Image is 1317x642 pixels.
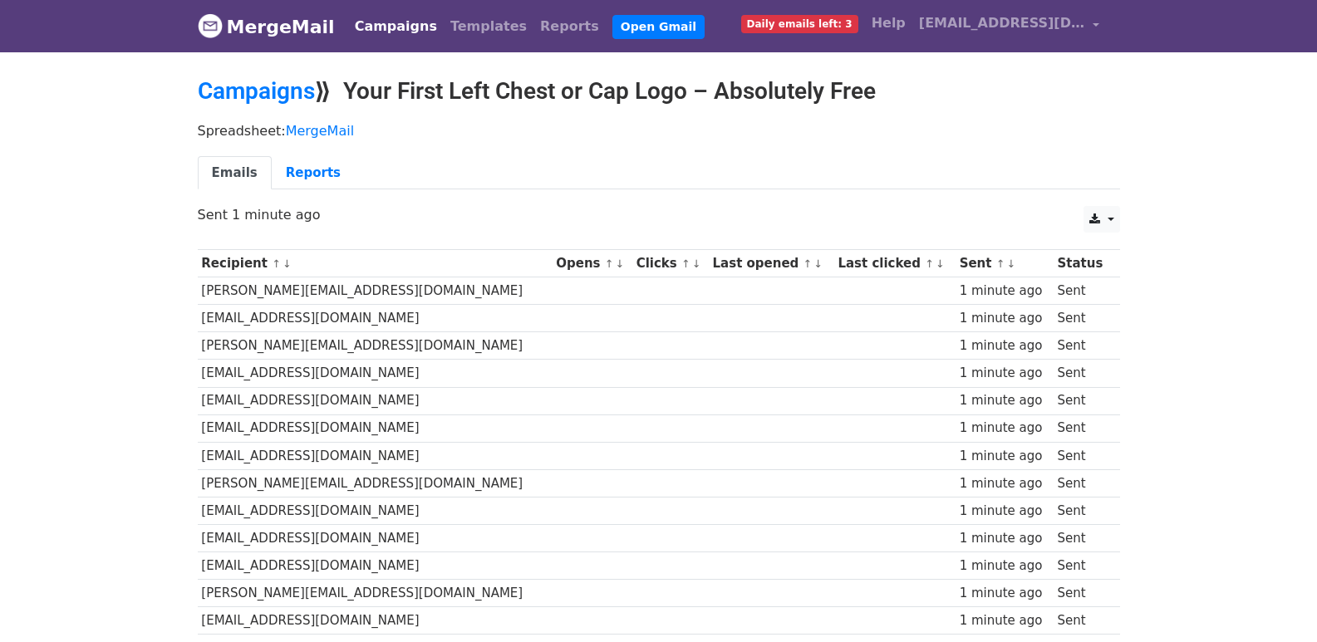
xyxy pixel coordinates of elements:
[865,7,912,40] a: Help
[996,257,1005,270] a: ↑
[960,391,1049,410] div: 1 minute ago
[741,15,858,33] span: Daily emails left: 3
[1054,552,1111,580] td: Sent
[198,387,553,414] td: [EMAIL_ADDRESS][DOMAIN_NAME]
[813,257,823,270] a: ↓
[1054,442,1111,469] td: Sent
[198,580,553,607] td: [PERSON_NAME][EMAIL_ADDRESS][DOMAIN_NAME]
[198,332,553,360] td: [PERSON_NAME][EMAIL_ADDRESS][DOMAIN_NAME]
[912,7,1107,46] a: [EMAIL_ADDRESS][DOMAIN_NAME]
[1054,525,1111,552] td: Sent
[198,156,272,190] a: Emails
[960,364,1049,383] div: 1 minute ago
[198,442,553,469] td: [EMAIL_ADDRESS][DOMAIN_NAME]
[198,305,553,332] td: [EMAIL_ADDRESS][DOMAIN_NAME]
[198,360,553,387] td: [EMAIL_ADDRESS][DOMAIN_NAME]
[1054,250,1111,277] th: Status
[1054,469,1111,497] td: Sent
[632,250,709,277] th: Clicks
[198,525,553,552] td: [EMAIL_ADDRESS][DOMAIN_NAME]
[956,250,1054,277] th: Sent
[533,10,606,43] a: Reports
[615,257,624,270] a: ↓
[198,469,553,497] td: [PERSON_NAME][EMAIL_ADDRESS][DOMAIN_NAME]
[198,414,553,442] td: [EMAIL_ADDRESS][DOMAIN_NAME]
[1054,277,1111,305] td: Sent
[803,257,813,270] a: ↑
[444,10,533,43] a: Templates
[1054,580,1111,607] td: Sent
[198,122,1120,140] p: Spreadsheet:
[272,156,355,190] a: Reports
[960,474,1049,493] div: 1 minute ago
[960,584,1049,603] div: 1 minute ago
[348,10,444,43] a: Campaigns
[198,607,553,635] td: [EMAIL_ADDRESS][DOMAIN_NAME]
[960,309,1049,328] div: 1 minute ago
[198,277,553,305] td: [PERSON_NAME][EMAIL_ADDRESS][DOMAIN_NAME]
[198,9,335,44] a: MergeMail
[1054,414,1111,442] td: Sent
[1054,497,1111,524] td: Sent
[198,77,315,105] a: Campaigns
[1054,607,1111,635] td: Sent
[960,611,1049,630] div: 1 minute ago
[605,257,614,270] a: ↑
[198,13,223,38] img: MergeMail logo
[692,257,701,270] a: ↓
[1054,360,1111,387] td: Sent
[198,497,553,524] td: [EMAIL_ADDRESS][DOMAIN_NAME]
[960,556,1049,576] div: 1 minute ago
[198,552,553,580] td: [EMAIL_ADDRESS][DOMAIN_NAME]
[552,250,631,277] th: Opens
[1054,332,1111,360] td: Sent
[960,282,1049,301] div: 1 minute ago
[960,502,1049,521] div: 1 minute ago
[286,123,354,139] a: MergeMail
[681,257,690,270] a: ↑
[198,250,553,277] th: Recipient
[960,447,1049,466] div: 1 minute ago
[960,419,1049,438] div: 1 minute ago
[960,336,1049,355] div: 1 minute ago
[925,257,934,270] a: ↑
[612,15,705,39] a: Open Gmail
[709,250,834,277] th: Last opened
[198,77,1120,105] h2: ⟫ Your First Left Chest or Cap Logo – Absolutely Free
[1054,305,1111,332] td: Sent
[735,7,865,40] a: Daily emails left: 3
[834,250,956,277] th: Last clicked
[1054,387,1111,414] td: Sent
[919,13,1085,33] span: [EMAIL_ADDRESS][DOMAIN_NAME]
[272,257,281,270] a: ↑
[283,257,292,270] a: ↓
[936,257,945,270] a: ↓
[198,206,1120,223] p: Sent 1 minute ago
[1006,257,1015,270] a: ↓
[960,529,1049,548] div: 1 minute ago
